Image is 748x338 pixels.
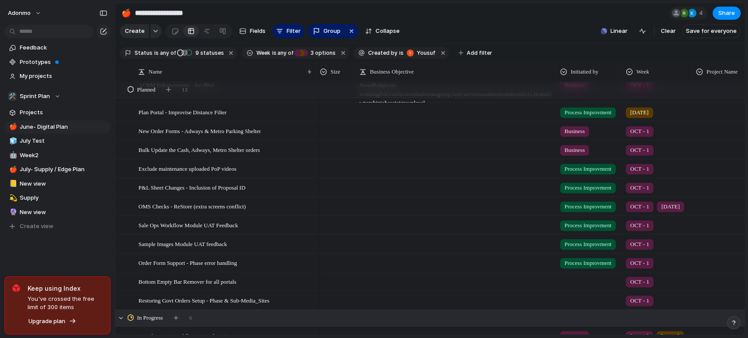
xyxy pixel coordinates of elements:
[20,43,107,52] span: Feedback
[28,317,65,326] span: Upgrade plan
[272,49,277,57] span: is
[20,72,107,81] span: My projects
[404,48,437,58] button: Yousuf
[20,208,107,217] span: New view
[4,163,110,176] div: 🍎July- Supply / Edge Plan
[4,56,110,69] a: Prototypes
[597,25,631,38] button: Linear
[564,202,611,211] span: Process Improvment
[630,240,649,249] span: OCT - 1
[330,67,340,76] span: Size
[8,180,17,188] button: 📒
[564,240,611,249] span: Process Improvment
[236,24,269,38] button: Fields
[4,134,110,148] a: 🧊July Test
[308,49,336,57] span: options
[8,92,17,101] div: 🛠️
[28,284,103,293] span: Keep using Index
[20,194,107,202] span: Supply
[137,313,163,322] span: In Progress
[135,49,152,57] span: Status
[368,49,397,57] span: Created by
[121,7,131,19] div: 🍎
[718,9,735,18] span: Share
[4,120,110,134] a: 🍎June- Digital Plan
[138,163,236,173] span: Exclude maintenance uploaded PoP videos
[273,24,304,38] button: Filter
[630,183,649,192] span: OCT - 1
[277,49,294,57] span: any of
[657,24,679,38] button: Clear
[397,48,405,58] button: is
[149,67,162,76] span: Name
[564,221,611,230] span: Process Improvment
[256,49,270,57] span: Week
[154,49,159,57] span: is
[8,208,17,217] button: 🔮
[4,6,46,20] button: Adonmo
[138,201,246,211] span: OMS Checks - ReStore (extra screens conflict)
[4,90,110,103] button: 🛠️Sprint Plan
[630,278,649,286] span: OCT - 1
[4,220,110,233] button: Create view
[177,48,226,58] button: 9 statuses
[4,41,110,54] a: Feedback
[20,108,107,117] span: Projects
[661,27,676,35] span: Clear
[138,239,227,249] span: Sample Images Module UAT feedback
[323,27,340,35] span: Group
[564,259,611,268] span: Process Improvment
[630,146,649,155] span: OCT - 1
[119,6,133,20] button: 🍎
[4,149,110,162] a: 🤖Week2
[287,27,301,35] span: Filter
[4,206,110,219] div: 🔮New view
[138,126,261,136] span: New Order Forms - Adways & Metro Parking Shelter
[26,315,79,327] button: Upgrade plan
[9,136,15,146] div: 🧊
[610,27,627,35] span: Linear
[270,48,295,58] button: isany of
[20,165,107,174] span: July- Supply / Edge Plan
[182,85,188,94] span: 13
[571,67,598,76] span: Initiatied by
[630,202,649,211] span: OCT - 1
[189,313,192,322] span: 6
[630,165,649,173] span: OCT - 1
[630,296,649,305] span: OCT - 1
[294,48,337,58] button: 3 options
[4,191,110,204] a: 💫Supply
[20,58,107,67] span: Prototypes
[8,194,17,202] button: 💫
[4,70,110,83] a: My projects
[564,146,585,155] span: Business
[564,108,611,117] span: Process Improvment
[138,276,236,286] span: Bottom Empty Bar Remover for all portals
[453,47,497,59] button: Add filter
[376,27,400,35] span: Collapse
[9,179,15,189] div: 📒
[8,151,17,160] button: 🤖
[138,182,245,192] span: P&L Sheet Changes - Inclusion of Proposal ID
[370,67,414,76] span: Business Objective
[125,27,145,35] span: Create
[8,137,17,145] button: 🧊
[4,106,110,119] a: Projects
[564,183,611,192] span: Process Improvment
[120,24,149,38] button: Create
[630,127,649,136] span: OCT - 1
[362,24,403,38] button: Collapse
[308,49,315,56] span: 3
[308,24,345,38] button: Group
[706,67,737,76] span: Project Name
[686,27,737,35] span: Save for everyone
[20,137,107,145] span: July Test
[399,49,404,57] span: is
[9,122,15,132] div: 🍎
[20,222,53,231] span: Create view
[630,108,649,117] span: [DATE]
[4,177,110,190] a: 📒New view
